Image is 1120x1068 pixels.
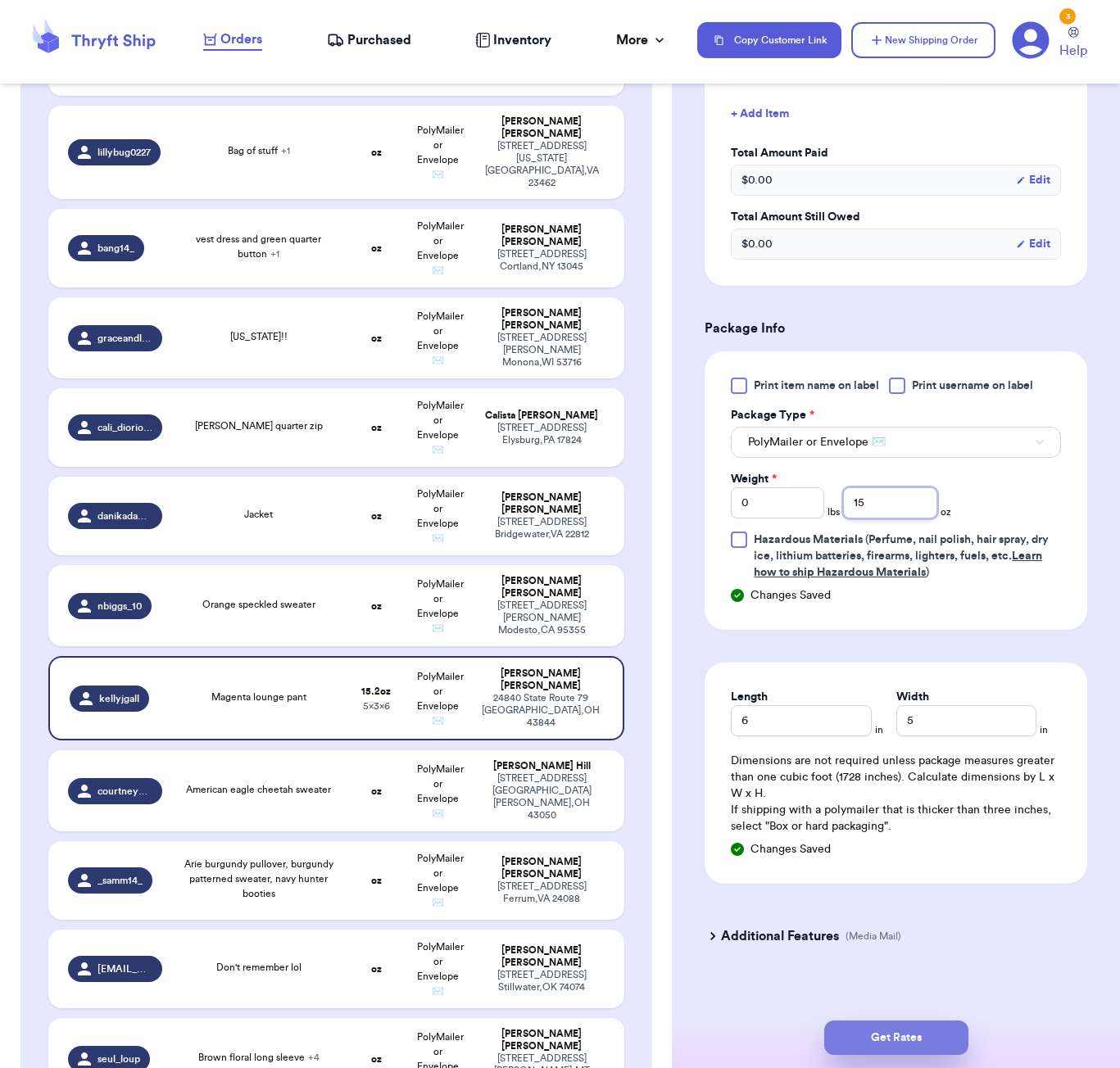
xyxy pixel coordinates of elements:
div: [PERSON_NAME] [PERSON_NAME] [479,667,603,692]
span: Orders [220,29,262,49]
span: Purchased [347,30,411,50]
span: in [1040,723,1048,736]
div: [STREET_ADDRESS] Elysburg , PA 17824 [479,422,605,446]
div: [PERSON_NAME] [PERSON_NAME] [479,575,605,600]
span: PolyMailer or Envelope ✉️ [417,853,464,907]
label: Total Amount Paid [731,145,1061,161]
div: [PERSON_NAME] [PERSON_NAME] [479,307,605,332]
div: [PERSON_NAME] [PERSON_NAME] [479,856,605,880]
span: Arie burgundy pullover, burgundy patterned sweater, navy hunter booties [184,859,333,898]
span: Inventory [493,30,551,50]
strong: oz [371,333,382,343]
div: [STREET_ADDRESS][PERSON_NAME] Modesto , CA 95355 [479,600,605,636]
strong: oz [371,876,382,885]
label: Package Type [731,407,814,423]
div: [PERSON_NAME] [PERSON_NAME] [479,224,605,248]
div: Dimensions are not required unless package measures greater than one cubic foot (1728 inches). Ca... [731,753,1061,835]
div: [STREET_ADDRESS] [GEOGRAPHIC_DATA][PERSON_NAME] , OH 43050 [479,772,605,821]
button: Edit [1016,236,1050,252]
span: graceandlacethrift [97,332,152,345]
strong: oz [371,964,382,974]
h3: Additional Features [721,926,839,946]
span: Help [1059,41,1087,61]
div: [PERSON_NAME] [PERSON_NAME] [479,491,605,516]
a: Inventory [475,30,551,50]
h3: Package Info [705,319,1087,338]
span: in [875,723,883,736]
span: lbs [828,505,840,518]
div: [STREET_ADDRESS] Stillwater , OK 74074 [479,969,605,993]
span: + 1 [281,146,290,156]
span: (Perfume, nail polish, hair spray, dry ice, lithium batteries, firearms, lighters, fuels, etc. ) [754,534,1049,578]
span: PolyMailer or Envelope ✉️ [417,125,464,179]
button: Edit [1016,172,1050,188]
span: 5 x 3 x 6 [363,701,390,711]
div: 24840 State Route 79 [GEOGRAPHIC_DATA] , OH 43844 [479,692,603,729]
div: [STREET_ADDRESS] Bridgewater , VA 22812 [479,516,605,541]
span: lillybug0227 [97,146,151,159]
strong: oz [371,147,382,157]
strong: oz [371,511,382,521]
button: New Shipping Order [851,22,995,58]
button: PolyMailer or Envelope ✉️ [731,427,1061,458]
strong: oz [371,601,382,611]
button: Get Rates [824,1020,968,1055]
strong: oz [371,243,382,253]
span: PolyMailer or Envelope ✉️ [748,434,886,450]
a: Purchased [327,30,411,50]
strong: oz [371,423,382,432]
label: Length [731,689,768,705]
span: + 4 [308,1052,320,1062]
span: Orange speckled sweater [202,600,315,609]
p: If shipping with a polymailer that is thicker than three inches, select "Box or hard packaging". [731,802,1061,835]
button: Copy Customer Link [697,22,841,58]
div: Calista [PERSON_NAME] [479,410,605,422]
span: Changes Saved [750,587,831,604]
span: Print username on label [912,378,1033,394]
span: PolyMailer or Envelope ✉️ [417,311,464,365]
span: PolyMailer or Envelope ✉️ [417,400,464,455]
a: 3 [1012,21,1050,59]
span: _samm14_ [97,874,143,887]
div: [PERSON_NAME] [PERSON_NAME] [479,944,605,969]
span: nbiggs_10 [97,600,142,613]
div: [STREET_ADDRESS][PERSON_NAME] Monona , WI 53716 [479,332,605,369]
label: Total Amount Still Owed [731,209,1061,225]
span: danikadawn06 [97,509,152,523]
p: (Media Mail) [846,930,901,943]
div: [PERSON_NAME] Hill [479,760,605,772]
span: Changes Saved [750,841,831,858]
label: Width [896,689,929,705]
span: Bag of stuff [228,146,290,156]
span: oz [941,505,951,518]
div: [PERSON_NAME] [PERSON_NAME] [479,115,605,140]
span: PolyMailer or Envelope ✉️ [417,672,464,726]
span: [PERSON_NAME] quarter zip [195,421,323,431]
span: PolyMailer or Envelope ✉️ [417,579,464,633]
span: [EMAIL_ADDRESS][DOMAIN_NAME] [97,962,152,975]
div: [STREET_ADDRESS] Ferrum , VA 24088 [479,880,605,905]
a: Orders [203,29,262,51]
strong: 15.2 oz [361,686,391,696]
span: $ 0.00 [741,236,773,252]
span: PolyMailer or Envelope ✉️ [417,764,464,818]
span: + 1 [270,249,279,259]
button: + Add Item [724,96,1068,132]
span: PolyMailer or Envelope ✉️ [417,221,464,275]
div: 3 [1059,8,1076,25]
span: cali_diorio0629 [97,421,152,434]
span: $ 0.00 [741,172,773,188]
div: More [616,30,668,50]
strong: oz [371,786,382,796]
span: PolyMailer or Envelope ✉️ [417,942,464,996]
span: kellyjgall [99,692,139,705]
span: [US_STATE]!! [230,332,288,342]
span: American eagle cheetah sweater [186,785,331,794]
div: [STREET_ADDRESS] Cortland , NY 13045 [479,248,605,273]
span: Hazardous Materials [754,534,863,545]
span: Print item name on label [754,378,879,394]
span: courtneymhill [97,785,152,798]
span: Magenta lounge pant [211,692,306,702]
strong: oz [371,1054,382,1064]
span: Brown floral long sleeve [198,1052,320,1062]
